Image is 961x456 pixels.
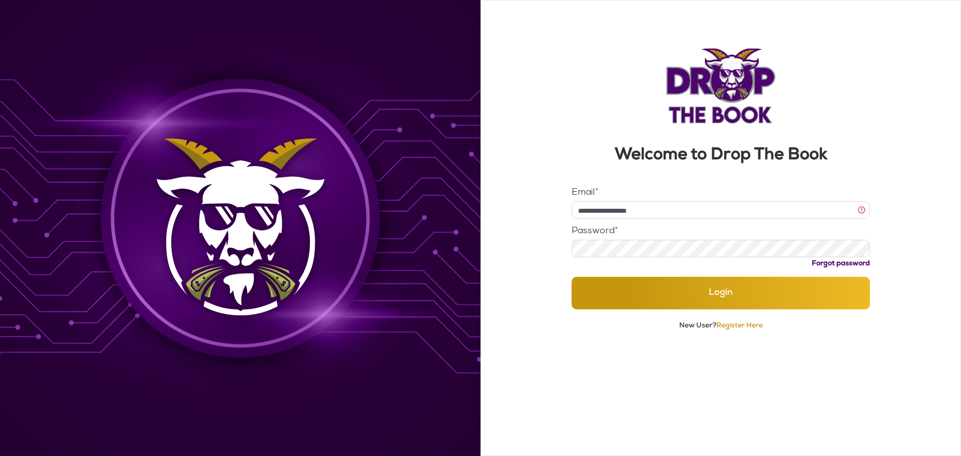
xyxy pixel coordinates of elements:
img: Logo [665,49,776,124]
button: Login [572,277,870,309]
label: Email [572,188,599,197]
p: New User? [572,321,870,331]
img: Background Image [145,129,336,327]
h3: Welcome to Drop The Book [572,148,870,164]
label: Password [572,227,618,236]
a: Register Here [716,322,763,329]
a: Forgot password [812,260,870,267]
